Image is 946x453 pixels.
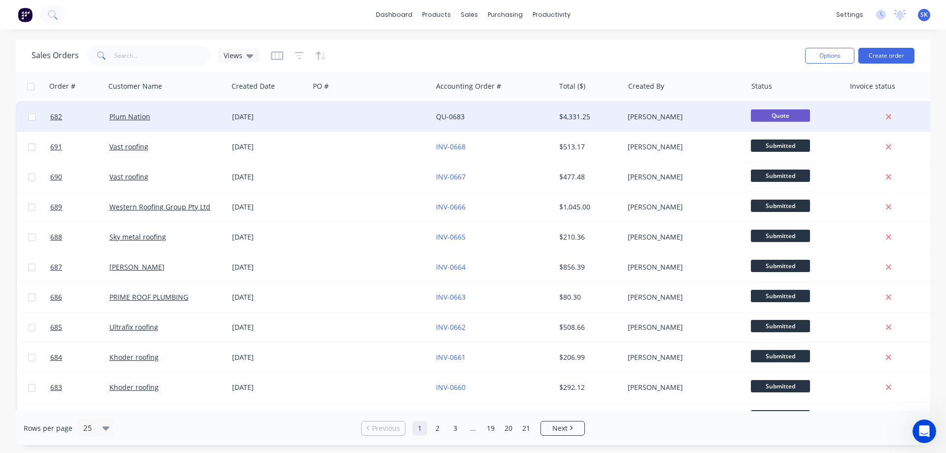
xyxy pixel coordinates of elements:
div: [PERSON_NAME] [628,352,737,362]
a: Page 1 is your current page [412,421,427,436]
span: 682 [50,112,62,122]
a: INV-0665 [436,232,466,242]
a: INV-0661 [436,352,466,362]
span: Submitted [751,320,810,332]
div: $80.30 [559,292,617,302]
button: Create order [858,48,914,64]
a: Previous page [362,423,405,433]
div: settings [831,7,868,22]
a: Sky metal roofing [109,232,166,242]
div: $292.12 [559,383,617,392]
span: Next [552,423,568,433]
span: Submitted [751,230,810,242]
a: INV-0660 [436,383,466,392]
button: Options [805,48,854,64]
span: 687 [50,262,62,272]
a: Khoder roofing [109,383,159,392]
a: 690 [50,162,109,192]
span: Previous [372,423,400,433]
a: INV-0668 [436,142,466,151]
a: [PERSON_NAME] [109,262,165,272]
div: Invoice status [850,81,895,91]
a: Vast roofing [109,172,148,181]
div: [PERSON_NAME] [628,112,737,122]
a: Vast roofing [109,142,148,151]
a: INV-0667 [436,172,466,181]
span: 683 [50,383,62,392]
div: $513.17 [559,142,617,152]
div: [DATE] [232,383,305,392]
span: 686 [50,292,62,302]
a: INV-0666 [436,202,466,211]
div: Customer Name [108,81,162,91]
a: Western Roofing Group Pty Ltd [109,202,210,211]
span: 688 [50,232,62,242]
div: [PERSON_NAME] [628,172,737,182]
span: Submitted [751,170,810,182]
div: [DATE] [232,172,305,182]
a: QU-0683 [436,112,465,121]
a: 687 [50,252,109,282]
a: Plum Nation [109,112,150,121]
span: 685 [50,322,62,332]
a: Page 3 [448,421,463,436]
a: Ultrafix roofing [109,322,158,332]
a: Jump forward [466,421,480,436]
a: 688 [50,222,109,252]
a: Page 20 [501,421,516,436]
span: 690 [50,172,62,182]
a: dashboard [371,7,417,22]
div: Status [751,81,772,91]
div: [PERSON_NAME] [628,262,737,272]
div: sales [456,7,483,22]
ul: Pagination [357,421,589,436]
span: 689 [50,202,62,212]
div: [PERSON_NAME] [628,322,737,332]
span: Submitted [751,380,810,392]
div: [DATE] [232,262,305,272]
span: Submitted [751,260,810,272]
div: products [417,7,456,22]
span: Submitted [751,410,810,422]
a: Next page [541,423,584,433]
span: Submitted [751,200,810,212]
div: Accounting Order # [436,81,501,91]
div: [DATE] [232,352,305,362]
div: purchasing [483,7,528,22]
a: 691 [50,132,109,162]
span: SK [920,10,928,19]
span: Submitted [751,290,810,302]
div: $508.66 [559,322,617,332]
div: [DATE] [232,202,305,212]
div: [PERSON_NAME] [628,383,737,392]
div: [DATE] [232,322,305,332]
a: 683 [50,373,109,402]
a: 685 [50,313,109,342]
a: PRIME ROOF PLUMBING [109,292,188,302]
div: Order # [49,81,75,91]
div: $4,331.25 [559,112,617,122]
a: INV-0662 [436,322,466,332]
div: [PERSON_NAME] [628,142,737,152]
span: Quote [751,109,810,122]
iframe: Intercom live chat [912,419,936,443]
div: [DATE] [232,142,305,152]
div: [DATE] [232,232,305,242]
a: Page 21 [519,421,534,436]
a: 689 [50,192,109,222]
a: INV-0663 [436,292,466,302]
a: 682 [50,102,109,132]
span: 684 [50,352,62,362]
div: [DATE] [232,112,305,122]
div: productivity [528,7,575,22]
div: [PERSON_NAME] [628,202,737,212]
div: [PERSON_NAME] [628,232,737,242]
a: INV-0664 [436,262,466,272]
img: Factory [18,7,33,22]
span: Submitted [751,350,810,362]
span: 691 [50,142,62,152]
span: Rows per page [24,423,72,433]
span: Submitted [751,139,810,152]
div: Created By [628,81,664,91]
h1: Sales Orders [32,51,79,60]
